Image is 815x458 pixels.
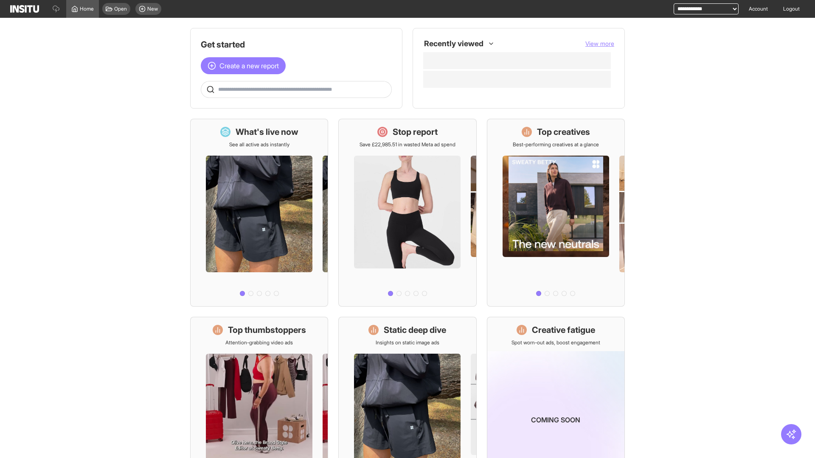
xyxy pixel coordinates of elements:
h1: Top thumbstoppers [228,324,306,336]
h1: What's live now [236,126,298,138]
img: Logo [10,5,39,13]
h1: Get started [201,39,392,50]
h1: Top creatives [537,126,590,138]
span: View more [585,40,614,47]
button: View more [585,39,614,48]
a: Top creativesBest-performing creatives at a glance [487,119,625,307]
p: Insights on static image ads [376,339,439,346]
p: See all active ads instantly [229,141,289,148]
p: Attention-grabbing video ads [225,339,293,346]
p: Best-performing creatives at a glance [513,141,599,148]
a: What's live nowSee all active ads instantly [190,119,328,307]
span: Open [114,6,127,12]
span: Home [80,6,94,12]
h1: Stop report [393,126,438,138]
button: Create a new report [201,57,286,74]
span: New [147,6,158,12]
p: Save £22,985.51 in wasted Meta ad spend [360,141,455,148]
span: Create a new report [219,61,279,71]
a: Stop reportSave £22,985.51 in wasted Meta ad spend [338,119,476,307]
h1: Static deep dive [384,324,446,336]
